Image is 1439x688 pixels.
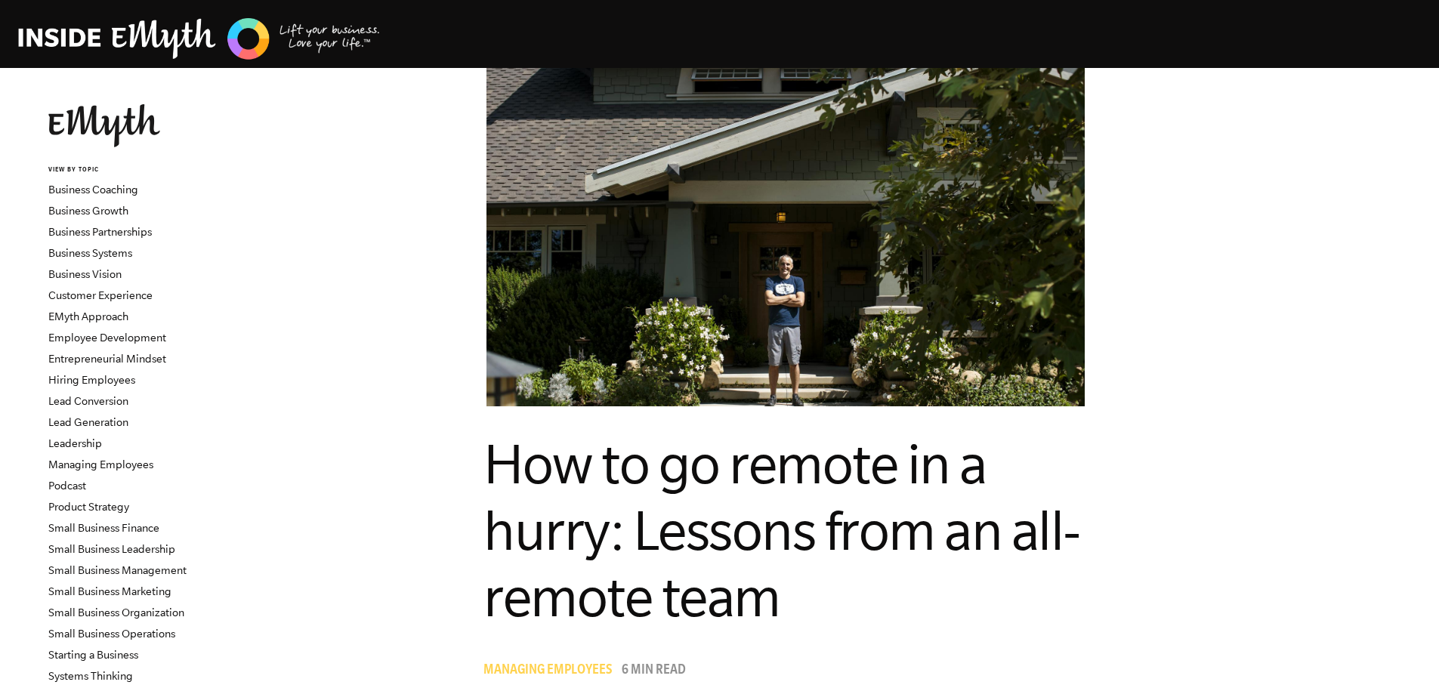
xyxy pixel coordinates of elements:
[18,16,381,62] img: EMyth Business Coaching
[48,628,175,640] a: Small Business Operations
[48,104,160,147] img: EMyth
[48,564,187,576] a: Small Business Management
[1363,615,1439,688] iframe: Chat Widget
[48,184,138,196] a: Business Coaching
[48,374,135,386] a: Hiring Employees
[48,522,159,534] a: Small Business Finance
[48,268,122,280] a: Business Vision
[622,664,686,679] p: 6 min read
[48,332,166,344] a: Employee Development
[48,670,133,682] a: Systems Thinking
[483,664,619,679] a: Managing Employees
[48,205,128,217] a: Business Growth
[48,458,153,470] a: Managing Employees
[48,543,175,555] a: Small Business Leadership
[48,649,138,661] a: Starting a Business
[483,664,612,679] span: Managing Employees
[48,310,128,322] a: EMyth Approach
[48,437,102,449] a: Leadership
[48,395,128,407] a: Lead Conversion
[48,247,132,259] a: Business Systems
[48,585,171,597] a: Small Business Marketing
[48,289,153,301] a: Customer Experience
[483,433,1080,628] span: How to go remote in a hurry: Lessons from an all-remote team
[48,416,128,428] a: Lead Generation
[48,353,166,365] a: Entrepreneurial Mindset
[48,501,129,513] a: Product Strategy
[48,480,86,492] a: Podcast
[48,226,152,238] a: Business Partnerships
[48,606,184,619] a: Small Business Organization
[48,165,230,175] h6: VIEW BY TOPIC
